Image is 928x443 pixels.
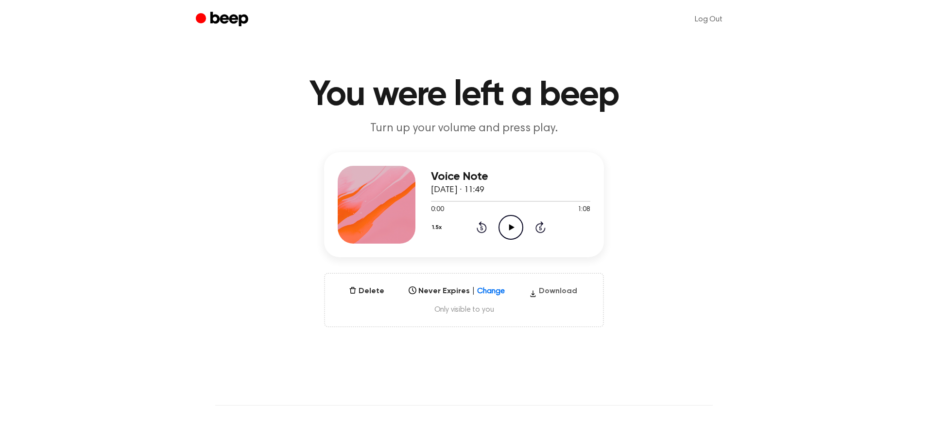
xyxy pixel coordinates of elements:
button: Delete [345,285,388,297]
span: [DATE] · 11:49 [431,186,484,195]
h1: You were left a beep [215,78,713,113]
span: Only visible to you [337,305,591,315]
a: Beep [196,10,251,29]
a: Log Out [685,8,732,31]
button: 1.5x [431,219,446,236]
p: Turn up your volume and press play. [277,121,651,137]
h3: Voice Note [431,170,590,183]
span: 0:00 [431,205,444,215]
button: Download [525,285,581,301]
span: 1:08 [578,205,590,215]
